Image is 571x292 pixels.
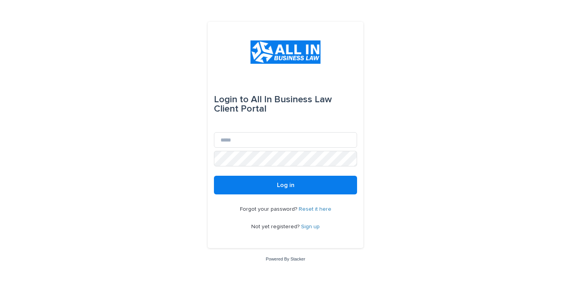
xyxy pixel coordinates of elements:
[277,182,294,188] span: Log in
[299,206,331,212] a: Reset it here
[251,224,301,229] span: Not yet registered?
[214,176,357,194] button: Log in
[250,40,320,64] img: tZFo3tXJTahZtpq23GXw
[266,257,305,261] a: Powered By Stacker
[214,89,357,120] div: All In Business Law Client Portal
[240,206,299,212] span: Forgot your password?
[214,95,249,104] span: Login to
[301,224,320,229] a: Sign up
